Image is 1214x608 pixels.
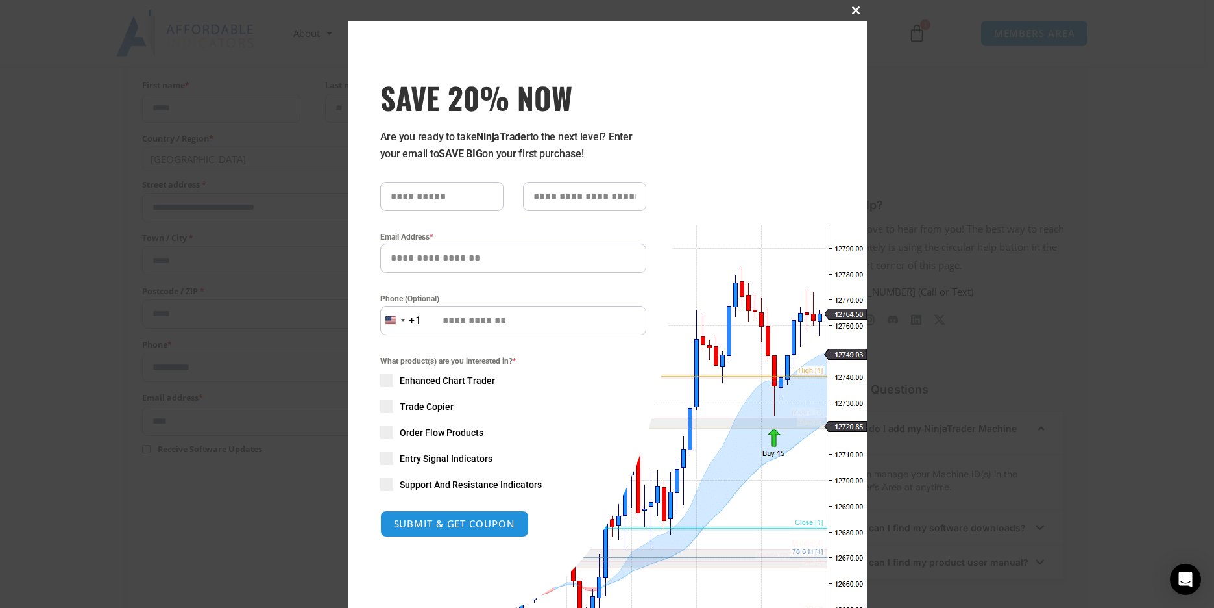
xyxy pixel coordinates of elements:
label: Enhanced Chart Trader [380,374,646,387]
span: Order Flow Products [400,426,483,439]
span: Entry Signal Indicators [400,452,492,465]
label: Trade Copier [380,400,646,413]
span: Support And Resistance Indicators [400,478,542,491]
strong: NinjaTrader [476,131,529,143]
button: Selected country [380,306,422,335]
div: +1 [409,312,422,329]
label: Support And Resistance Indicators [380,478,646,491]
label: Entry Signal Indicators [380,452,646,465]
span: Enhanced Chart Trader [400,374,495,387]
strong: SAVE BIG [439,147,482,160]
span: What product(s) are you interested in? [380,355,646,368]
label: Phone (Optional) [380,292,646,305]
p: Are you ready to take to the next level? Enter your email to on your first purchase! [380,129,646,162]
h3: SAVE 20% NOW [380,79,646,116]
label: Email Address [380,231,646,244]
div: Open Intercom Messenger [1170,564,1201,595]
span: Trade Copier [400,400,454,413]
label: Order Flow Products [380,426,646,439]
button: SUBMIT & GET COUPON [380,511,529,537]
